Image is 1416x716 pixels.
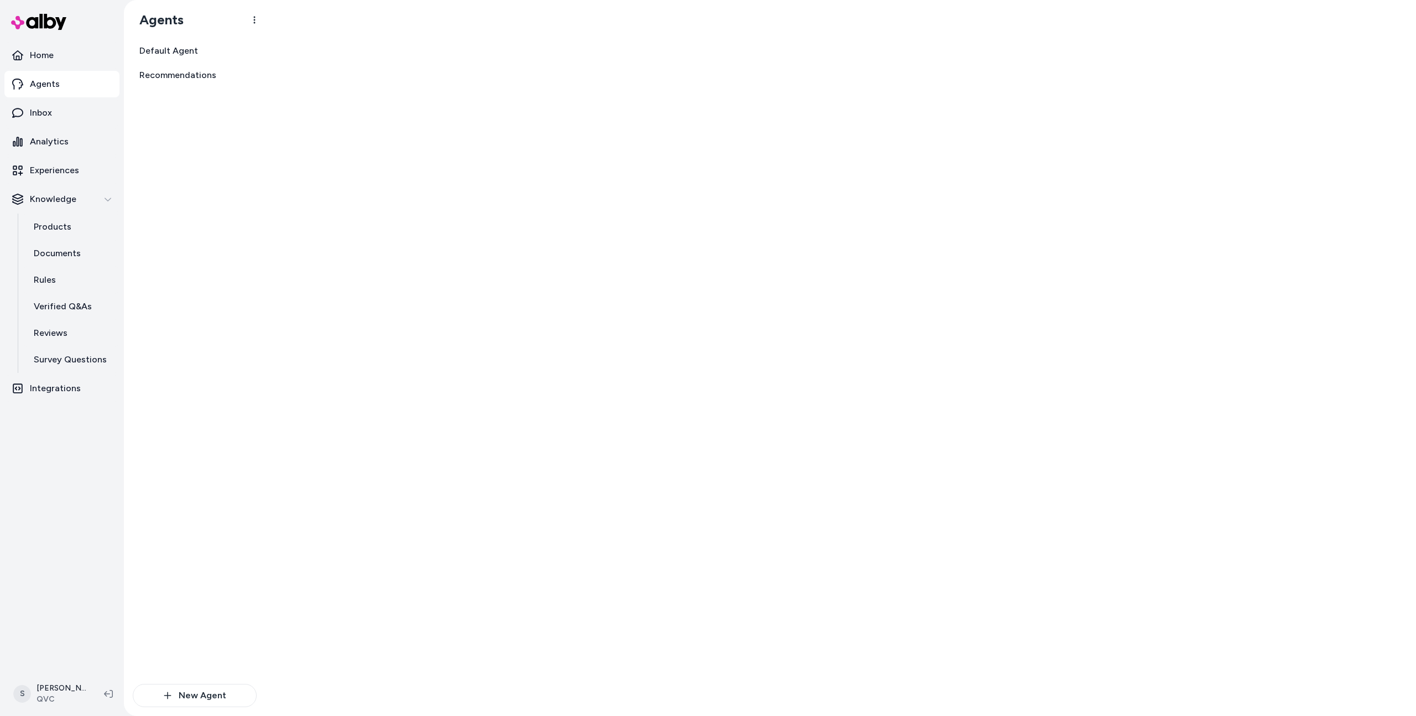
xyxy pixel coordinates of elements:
img: alby Logo [11,14,66,30]
a: Experiences [4,157,119,184]
a: Documents [23,240,119,267]
a: Recommendations [133,64,257,86]
a: Survey Questions [23,346,119,373]
span: Recommendations [139,69,216,82]
p: Integrations [30,382,81,395]
p: Documents [34,247,81,260]
a: Reviews [23,320,119,346]
a: Integrations [4,375,119,402]
button: S[PERSON_NAME]QVC [7,676,95,712]
p: Reviews [34,326,67,340]
a: Agents [4,71,119,97]
button: Knowledge [4,186,119,212]
span: S [13,685,31,703]
p: Experiences [30,164,79,177]
p: Verified Q&As [34,300,92,313]
a: Rules [23,267,119,293]
span: QVC [37,694,86,705]
a: Verified Q&As [23,293,119,320]
p: Rules [34,273,56,287]
p: Products [34,220,71,234]
a: Analytics [4,128,119,155]
p: Analytics [30,135,69,148]
p: Survey Questions [34,353,107,366]
span: Default Agent [139,44,198,58]
p: [PERSON_NAME] [37,683,86,694]
a: Products [23,214,119,240]
p: Inbox [30,106,52,120]
p: Home [30,49,54,62]
button: New Agent [133,684,257,707]
a: Inbox [4,100,119,126]
a: Default Agent [133,40,257,62]
h1: Agents [131,12,184,28]
p: Knowledge [30,193,76,206]
a: Home [4,42,119,69]
p: Agents [30,77,60,91]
